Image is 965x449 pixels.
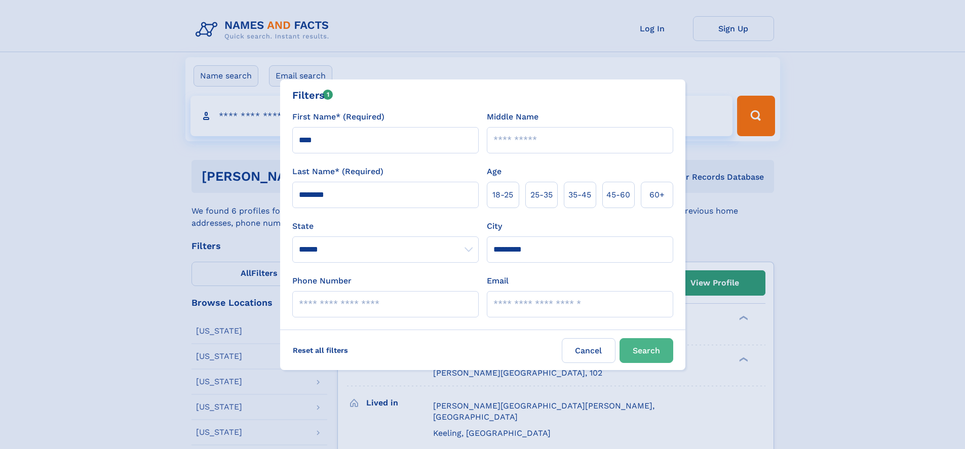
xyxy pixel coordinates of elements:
button: Search [620,338,673,363]
label: Phone Number [292,275,352,287]
label: Middle Name [487,111,538,123]
label: Last Name* (Required) [292,166,383,178]
label: Age [487,166,501,178]
label: Email [487,275,509,287]
span: 18‑25 [492,189,513,201]
span: 45‑60 [606,189,630,201]
label: First Name* (Required) [292,111,384,123]
label: State [292,220,479,232]
span: 35‑45 [568,189,591,201]
label: Cancel [562,338,615,363]
span: 60+ [649,189,665,201]
div: Filters [292,88,333,103]
span: 25‑35 [530,189,553,201]
label: Reset all filters [286,338,355,362]
label: City [487,220,502,232]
